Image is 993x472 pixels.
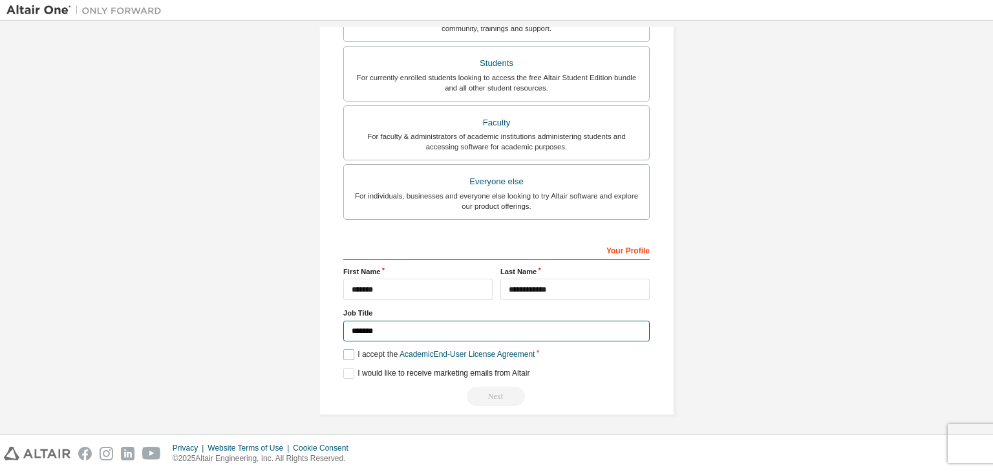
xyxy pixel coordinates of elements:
[352,173,641,191] div: Everyone else
[343,387,650,406] div: Read and acccept EULA to continue
[343,368,529,379] label: I would like to receive marketing emails from Altair
[352,114,641,132] div: Faculty
[173,443,208,453] div: Privacy
[343,349,535,360] label: I accept the
[142,447,161,460] img: youtube.svg
[352,54,641,72] div: Students
[100,447,113,460] img: instagram.svg
[352,131,641,152] div: For faculty & administrators of academic institutions administering students and accessing softwa...
[208,443,293,453] div: Website Terms of Use
[4,447,70,460] img: altair_logo.svg
[6,4,168,17] img: Altair One
[78,447,92,460] img: facebook.svg
[352,72,641,93] div: For currently enrolled students looking to access the free Altair Student Edition bundle and all ...
[343,266,493,277] label: First Name
[121,447,134,460] img: linkedin.svg
[352,191,641,211] div: For individuals, businesses and everyone else looking to try Altair software and explore our prod...
[293,443,356,453] div: Cookie Consent
[400,350,535,359] a: Academic End-User License Agreement
[173,453,356,464] p: © 2025 Altair Engineering, Inc. All Rights Reserved.
[343,239,650,260] div: Your Profile
[343,308,650,318] label: Job Title
[500,266,650,277] label: Last Name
